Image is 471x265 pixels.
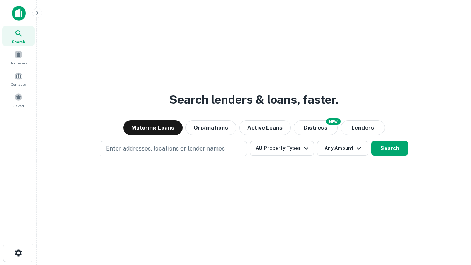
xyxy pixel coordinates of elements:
[371,141,408,156] button: Search
[123,120,183,135] button: Maturing Loans
[317,141,368,156] button: Any Amount
[434,206,471,241] iframe: Chat Widget
[2,47,35,67] a: Borrowers
[12,6,26,21] img: capitalize-icon.png
[106,144,225,153] p: Enter addresses, locations or lender names
[294,120,338,135] button: Search distressed loans with lien and other non-mortgage details.
[12,39,25,45] span: Search
[341,120,385,135] button: Lenders
[11,81,26,87] span: Contacts
[10,60,27,66] span: Borrowers
[169,91,339,109] h3: Search lenders & loans, faster.
[326,118,341,125] div: NEW
[100,141,247,156] button: Enter addresses, locations or lender names
[239,120,291,135] button: Active Loans
[2,90,35,110] a: Saved
[250,141,314,156] button: All Property Types
[13,103,24,109] span: Saved
[2,69,35,89] a: Contacts
[2,26,35,46] a: Search
[185,120,236,135] button: Originations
